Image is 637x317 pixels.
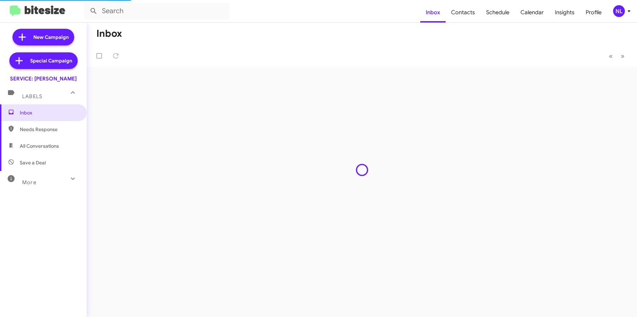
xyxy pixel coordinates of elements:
a: Calendar [515,2,549,23]
span: Inbox [20,109,79,116]
a: Inbox [420,2,446,23]
span: All Conversations [20,143,59,149]
button: Previous [605,49,617,63]
button: Next [617,49,629,63]
a: Profile [580,2,607,23]
a: New Campaign [12,29,74,45]
span: Special Campaign [30,57,72,64]
a: Contacts [446,2,481,23]
a: Special Campaign [9,52,78,69]
div: NL [613,5,625,17]
a: Schedule [481,2,515,23]
span: Needs Response [20,126,79,133]
div: SERVICE: [PERSON_NAME] [10,75,77,82]
input: Search [84,3,230,19]
h1: Inbox [96,28,122,39]
span: » [621,52,625,60]
a: Insights [549,2,580,23]
nav: Page navigation example [605,49,629,63]
span: Save a Deal [20,159,46,166]
span: New Campaign [33,34,69,41]
button: NL [607,5,629,17]
span: « [609,52,613,60]
span: Labels [22,93,42,100]
span: More [22,179,36,186]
